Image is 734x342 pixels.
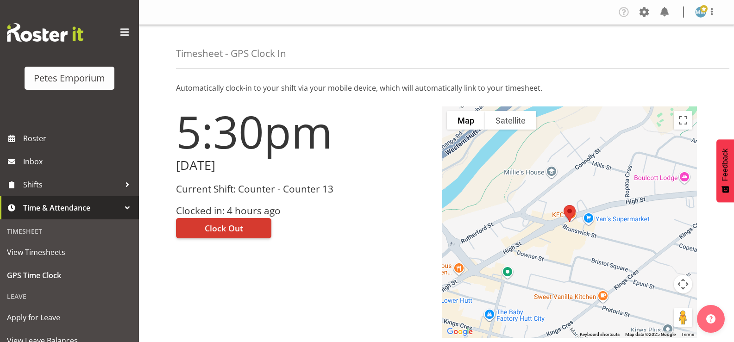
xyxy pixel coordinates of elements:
img: mandy-mosley3858.jpg [695,6,706,18]
span: Map data ©2025 Google [625,332,676,337]
span: Roster [23,131,134,145]
button: Toggle fullscreen view [674,111,692,130]
h4: Timesheet - GPS Clock In [176,48,286,59]
h2: [DATE] [176,158,431,173]
button: Drag Pegman onto the map to open Street View [674,308,692,327]
span: View Timesheets [7,245,132,259]
div: Leave [2,287,137,306]
img: Google [445,326,475,338]
button: Show street map [447,111,485,130]
h1: 5:30pm [176,106,431,156]
span: Clock Out [205,222,243,234]
div: Petes Emporium [34,71,105,85]
h3: Clocked in: 4 hours ago [176,205,431,216]
button: Keyboard shortcuts [580,331,620,338]
img: Rosterit website logo [7,23,83,42]
button: Map camera controls [674,275,692,293]
a: View Timesheets [2,241,137,264]
span: Time & Attendance [23,201,120,215]
span: Shifts [23,178,120,192]
a: Open this area in Google Maps (opens a new window) [445,326,475,338]
button: Feedback - Show survey [716,139,734,202]
img: help-xxl-2.png [706,314,715,323]
div: Timesheet [2,222,137,241]
h3: Current Shift: Counter - Counter 13 [176,184,431,194]
a: GPS Time Clock [2,264,137,287]
span: GPS Time Clock [7,268,132,282]
button: Show satellite imagery [485,111,536,130]
button: Clock Out [176,218,271,238]
a: Terms (opens in new tab) [681,332,694,337]
a: Apply for Leave [2,306,137,329]
span: Feedback [721,149,729,181]
span: Inbox [23,155,134,168]
p: Automatically clock-in to your shift via your mobile device, which will automatically link to you... [176,82,697,93]
span: Apply for Leave [7,311,132,324]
